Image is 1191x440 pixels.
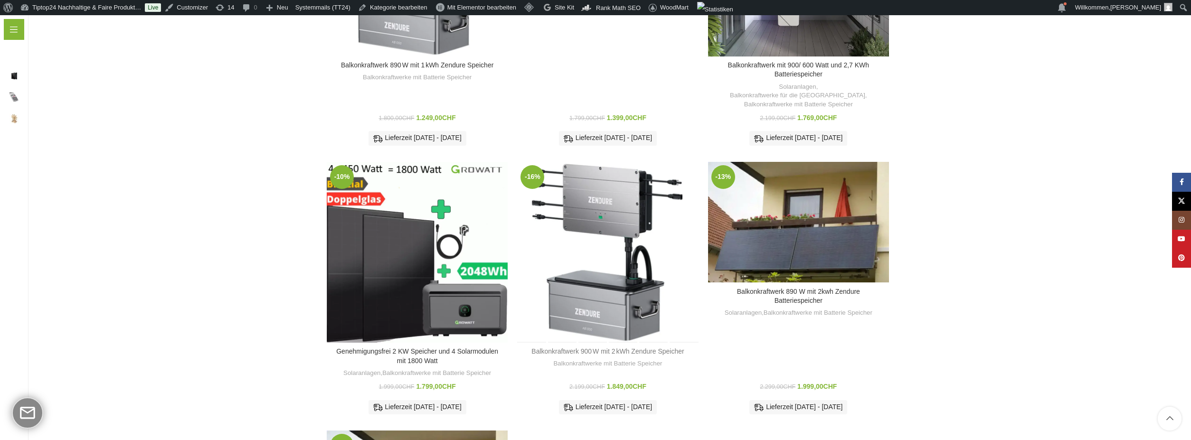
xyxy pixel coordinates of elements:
[336,347,498,365] a: Genehmigungsfrei 2 KW Speicher und 4 Solarmodulen mit 1800 Watt
[823,383,837,390] span: CHF
[713,309,884,318] div: ,
[555,4,574,11] span: Site Kit
[596,4,641,11] span: Rank Math SEO
[559,400,657,414] div: Lieferzeit [DATE] - [DATE]
[744,100,853,109] a: Balkonkraftwerke mit Batterie Speicher
[783,384,795,390] span: CHF
[760,115,795,122] bdi: 2.199,00
[728,61,870,78] a: Balkonkraftwerk mit 900/ 600 Watt und 2,7 KWh Batteriespeicher
[633,114,646,122] span: CHF
[1172,211,1191,230] a: Instagram Social Link
[402,115,415,122] span: CHF
[330,165,354,189] span: -10%
[749,400,847,414] div: Lieferzeit [DATE] - [DATE]
[1172,192,1191,211] a: X Social Link
[1172,173,1191,192] a: Facebook Social Link
[327,162,508,343] a: Genehmigungsfrei 2 KW Speicher und 4 Solarmodulen mit 1800 Watt
[145,3,161,12] a: Live
[379,384,415,390] bdi: 1.999,00
[1172,249,1191,268] a: Pinterest Social Link
[607,383,646,390] bdi: 1.849,00
[341,61,493,69] a: Balkonkraftwerk 890 W mit 1 kWh Zendure Speicher
[343,369,380,378] a: Solaranlagen
[569,115,605,122] bdi: 1.799,00
[517,162,698,343] a: Balkonkraftwerk 900 W mit 2 kWh Zendure Speicher
[379,115,415,122] bdi: 1.800,00
[382,369,491,378] a: Balkonkraftwerke mit Batterie Speicher
[1172,230,1191,249] a: YouTube Social Link
[797,114,837,122] bdi: 1.769,00
[779,83,816,92] a: Solaranlagen
[447,4,516,11] span: Mit Elementor bearbeiten
[607,114,646,122] bdi: 1.399,00
[783,115,795,122] span: CHF
[369,131,466,145] div: Lieferzeit [DATE] - [DATE]
[553,359,662,368] a: Balkonkraftwerke mit Batterie Speicher
[593,115,605,122] span: CHF
[569,384,605,390] bdi: 2.199,00
[442,114,456,122] span: CHF
[531,347,684,355] a: Balkonkraftwerk 900 W mit 2 kWh Zendure Speicher
[331,369,503,378] div: ,
[416,114,455,122] bdi: 1.249,00
[1158,407,1182,431] a: Scroll to top button
[749,131,847,145] div: Lieferzeit [DATE] - [DATE]
[559,131,657,145] div: Lieferzeit [DATE] - [DATE]
[402,384,415,390] span: CHF
[1110,4,1161,11] span: [PERSON_NAME]
[442,383,456,390] span: CHF
[633,383,646,390] span: CHF
[797,383,837,390] bdi: 1.999,00
[725,309,762,318] a: Solaranlagen
[711,165,735,189] span: -13%
[713,83,884,109] div: , ,
[764,309,872,318] a: Balkonkraftwerke mit Batterie Speicher
[823,114,837,122] span: CHF
[369,400,466,414] div: Lieferzeit [DATE] - [DATE]
[363,73,472,82] a: Balkonkraftwerke mit Batterie Speicher
[708,162,889,283] a: Balkonkraftwerk 890 W mit 2kwh Zendure Batteriespeicher
[737,288,860,305] a: Balkonkraftwerk 890 W mit 2kwh Zendure Batteriespeicher
[697,2,733,17] img: Aufrufe der letzten 48 Stunden. Klicke hier für weitere Jetpack-Statistiken.
[593,384,605,390] span: CHF
[416,383,455,390] bdi: 1.799,00
[730,91,865,100] a: Balkonkraftwerke für die [GEOGRAPHIC_DATA]
[760,384,795,390] bdi: 2.299,00
[520,165,544,189] span: -16%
